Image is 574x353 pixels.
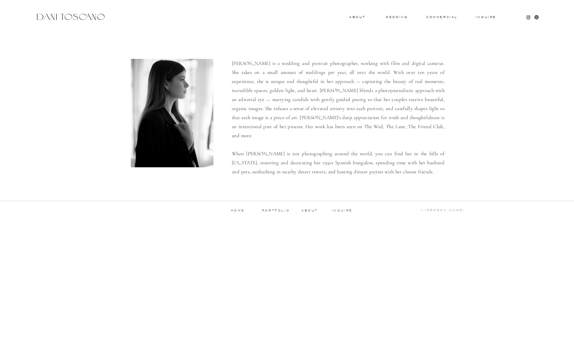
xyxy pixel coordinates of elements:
a: home [221,209,254,212]
a: portfolio [259,209,292,212]
a: commercial [426,16,457,18]
a: about [301,209,320,212]
a: About [349,16,364,18]
a: © [PERSON_NAME] [391,209,464,212]
a: inquire [331,209,353,212]
p: [PERSON_NAME] is a wedding and portrait photographer, working with film and digital cameras. She ... [232,59,445,175]
a: wedding [386,16,407,18]
a: Inquire [475,16,497,19]
b: © [PERSON_NAME] [421,208,464,212]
